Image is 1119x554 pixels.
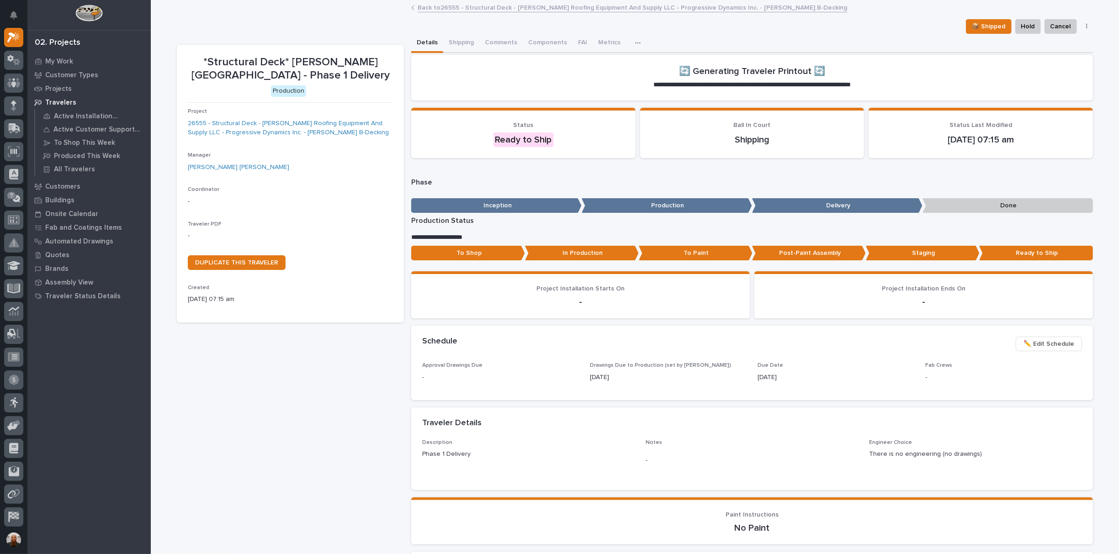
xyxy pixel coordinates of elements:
span: Project Installation Starts On [536,285,625,292]
div: Notifications [11,11,23,26]
span: ✏️ Edit Schedule [1024,338,1074,349]
p: Phase [411,178,1093,187]
div: Production [271,85,306,97]
a: All Travelers [35,163,151,175]
span: Project [188,109,207,114]
p: Brands [45,265,69,273]
p: Ready to Ship [979,246,1093,261]
p: Buildings [45,196,74,205]
button: users-avatar [4,530,23,549]
button: FAI [573,34,593,53]
span: Notes [646,440,662,445]
p: Onsite Calendar [45,210,98,218]
span: Status [514,122,534,128]
a: Onsite Calendar [27,207,151,221]
p: Quotes [45,251,69,259]
button: ✏️ Edit Schedule [1016,337,1082,351]
p: Active Customer Support Travelers [53,126,144,134]
span: Created [188,285,209,290]
p: [DATE] 07:15 am [188,295,393,304]
p: [DATE] [758,373,914,382]
p: My Work [45,58,73,66]
a: Automated Drawings [27,234,151,248]
p: Fab and Coatings Items [45,224,122,232]
span: Due Date [758,363,783,368]
span: Drawings Due to Production (set by [PERSON_NAME]) [590,363,731,368]
p: - [646,456,858,465]
p: [DATE] 07:15 am [880,134,1082,145]
p: Shipping [651,134,854,145]
p: Production Status [411,216,1093,225]
a: Brands [27,262,151,275]
a: Back to26555 - Structural Deck - [PERSON_NAME] Roofing Equipment And Supply LLC - Progressive Dyn... [418,2,848,12]
p: To Shop [411,246,525,261]
p: Post-Paint Assembly [752,246,866,261]
p: Automated Drawings [45,237,113,246]
p: Staging [866,246,980,261]
h2: Traveler Details [422,418,482,428]
a: Active Installation Travelers [35,110,151,122]
a: Active Customer Support Travelers [35,123,151,136]
p: To Paint [639,246,753,261]
a: Customer Types [27,68,151,82]
span: Approval Drawings Due [422,363,483,368]
a: Customers [27,179,151,193]
a: Buildings [27,193,151,207]
p: All Travelers [54,165,95,174]
h2: 🔄 Generating Traveler Printout 🔄 [679,66,825,77]
p: [DATE] [590,373,747,382]
button: Notifications [4,5,23,25]
span: 📦 Shipped [972,21,1006,32]
span: Ball In Court [734,122,771,128]
span: Status Last Modified [949,122,1012,128]
p: Delivery [752,198,923,213]
a: To Shop This Week [35,136,151,149]
p: Travelers [45,99,76,107]
button: Components [523,34,573,53]
span: Project Installation Ends On [882,285,965,292]
span: Cancel [1050,21,1071,32]
a: DUPLICATE THIS TRAVELER [188,255,286,270]
span: Fab Crews [925,363,952,368]
p: - [422,296,739,307]
span: Description [422,440,452,445]
a: Fab and Coatings Items [27,221,151,234]
button: Details [411,34,443,53]
h2: Schedule [422,337,457,347]
p: - [925,373,1082,382]
a: Quotes [27,248,151,262]
a: Assembly View [27,275,151,289]
button: Shipping [443,34,479,53]
p: Produced This Week [54,152,120,160]
p: - [422,373,579,382]
div: 02. Projects [35,38,80,48]
button: Comments [479,34,523,53]
a: Travelers [27,95,151,109]
span: Coordinator [188,187,219,192]
a: Traveler Status Details [27,289,151,303]
span: Engineer Choice [870,440,912,445]
a: Produced This Week [35,149,151,162]
p: - [765,296,1082,307]
p: Phase 1 Delivery [422,449,635,459]
p: - [188,197,393,206]
a: Projects [27,82,151,95]
p: Assembly View [45,279,93,287]
span: DUPLICATE THIS TRAVELER [195,259,278,266]
p: Traveler Status Details [45,292,121,301]
a: My Work [27,54,151,68]
p: Customer Types [45,71,98,79]
p: There is no engineering (no drawings) [870,449,1082,459]
a: [PERSON_NAME] [PERSON_NAME] [188,163,289,172]
p: No Paint [422,522,1082,533]
button: Cancel [1045,19,1077,34]
span: Manager [188,153,211,158]
p: In Production [525,246,639,261]
button: Metrics [593,34,626,53]
span: Paint Instructions [726,512,779,518]
div: Ready to Ship [493,132,554,147]
p: Active Installation Travelers [54,112,144,121]
img: Workspace Logo [75,5,102,21]
button: Hold [1015,19,1041,34]
button: 📦 Shipped [966,19,1012,34]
